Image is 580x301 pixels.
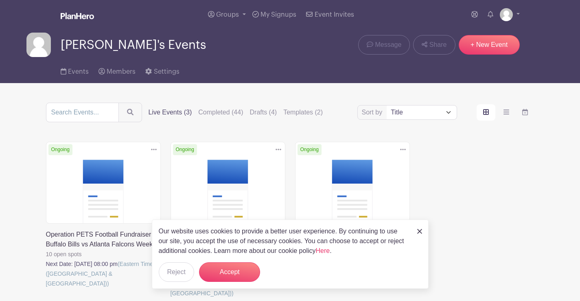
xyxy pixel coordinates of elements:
[459,35,520,55] a: + New Event
[145,57,179,83] a: Settings
[429,40,447,50] span: Share
[417,229,422,234] img: close_button-5f87c8562297e5c2d7936805f587ecaba9071eb48480494691a3f1689db116b3.svg
[315,11,354,18] span: Event Invites
[198,108,243,117] label: Completed (44)
[107,68,136,75] span: Members
[250,108,277,117] label: Drafts (4)
[477,104,534,121] div: order and view
[61,57,89,83] a: Events
[413,35,455,55] a: Share
[154,68,179,75] span: Settings
[216,11,239,18] span: Groups
[500,8,513,21] img: default-ce2991bfa6775e67f084385cd625a349d9dcbb7a52a09fb2fda1e96e2d18dcdb.png
[316,247,330,254] a: Here
[61,13,94,19] img: logo_white-6c42ec7e38ccf1d336a20a19083b03d10ae64f83f12c07503d8b9e83406b4c7d.svg
[159,262,194,282] button: Reject
[260,11,296,18] span: My Signups
[46,103,119,122] input: Search Events...
[26,33,51,57] img: default-ce2991bfa6775e67f084385cd625a349d9dcbb7a52a09fb2fda1e96e2d18dcdb.png
[358,35,410,55] a: Message
[98,57,136,83] a: Members
[199,262,260,282] button: Accept
[61,38,206,52] span: [PERSON_NAME]'s Events
[375,40,401,50] span: Message
[68,68,89,75] span: Events
[149,108,192,117] label: Live Events (3)
[283,108,323,117] label: Templates (2)
[149,108,323,117] div: filters
[159,226,409,256] p: Our website uses cookies to provide a better user experience. By continuing to use our site, you ...
[362,108,385,117] label: Sort by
